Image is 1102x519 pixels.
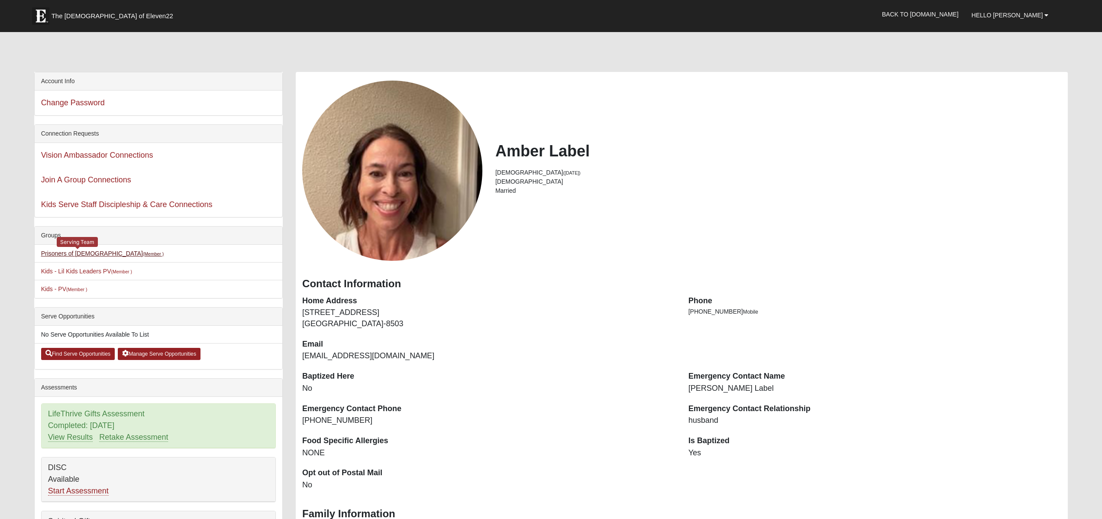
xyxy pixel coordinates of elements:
[66,287,87,292] small: (Member )
[41,268,132,275] a: Kids - Lil Kids Leaders PV(Member )
[35,227,282,245] div: Groups
[495,142,1061,160] h2: Amber Label
[688,295,1062,307] dt: Phone
[41,151,153,159] a: Vision Ambassador Connections
[48,487,109,496] a: Start Assessment
[302,350,675,362] dd: [EMAIL_ADDRESS][DOMAIN_NAME]
[302,295,675,307] dt: Home Address
[743,309,758,315] span: Mobile
[41,175,131,184] a: Join A Group Connections
[41,250,164,257] a: Prisoners of [DEMOGRAPHIC_DATA](Member )
[52,12,173,20] span: The [DEMOGRAPHIC_DATA] of Eleven22
[302,81,482,261] a: View Fullsize Photo
[302,383,675,394] dd: No
[876,3,965,25] a: Back to [DOMAIN_NAME]
[42,404,275,448] div: LifeThrive Gifts Assessment Completed: [DATE]
[42,457,275,502] div: DISC Available
[302,339,675,350] dt: Email
[35,326,282,344] li: No Serve Opportunities Available To List
[143,251,164,256] small: (Member )
[302,448,675,459] dd: NONE
[41,348,115,360] a: Find Serve Opportunities
[495,168,1061,177] li: [DEMOGRAPHIC_DATA]
[688,307,1062,316] li: [PHONE_NUMBER]
[302,435,675,447] dt: Food Specific Allergies
[563,170,581,175] small: ([DATE])
[35,379,282,397] div: Assessments
[99,433,168,442] a: Retake Assessment
[28,3,201,25] a: The [DEMOGRAPHIC_DATA] of Eleven22
[688,371,1062,382] dt: Emergency Contact Name
[302,278,1061,290] h3: Contact Information
[965,4,1055,26] a: Hello [PERSON_NAME]
[41,98,105,107] a: Change Password
[35,308,282,326] div: Serve Opportunities
[302,307,675,329] dd: [STREET_ADDRESS] [GEOGRAPHIC_DATA]-8503
[688,415,1062,426] dd: husband
[111,269,132,274] small: (Member )
[302,467,675,479] dt: Opt out of Postal Mail
[32,7,49,25] img: Eleven22 logo
[48,433,93,442] a: View Results
[118,348,200,360] a: Manage Serve Opportunities
[302,371,675,382] dt: Baptized Here
[688,448,1062,459] dd: Yes
[302,415,675,426] dd: [PHONE_NUMBER]
[495,186,1061,195] li: Married
[688,403,1062,415] dt: Emergency Contact Relationship
[688,383,1062,394] dd: [PERSON_NAME] Label
[57,237,98,247] div: Serving Team
[302,403,675,415] dt: Emergency Contact Phone
[688,435,1062,447] dt: Is Baptized
[35,125,282,143] div: Connection Requests
[972,12,1043,19] span: Hello [PERSON_NAME]
[302,480,675,491] dd: No
[35,72,282,91] div: Account Info
[495,177,1061,186] li: [DEMOGRAPHIC_DATA]
[41,200,213,209] a: Kids Serve Staff Discipleship & Care Connections
[41,285,87,292] a: Kids - PV(Member )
